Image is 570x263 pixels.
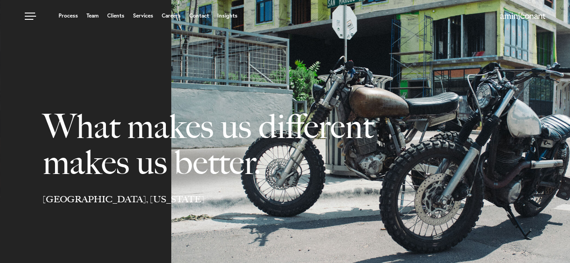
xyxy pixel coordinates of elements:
[162,13,181,18] a: Careers
[217,13,237,18] a: Insights
[87,13,99,18] a: Team
[133,13,153,18] a: Services
[107,13,124,18] a: Clients
[59,13,78,18] a: Process
[500,13,545,20] a: Home
[500,13,545,20] img: Amini & Conant
[189,13,209,18] a: Contact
